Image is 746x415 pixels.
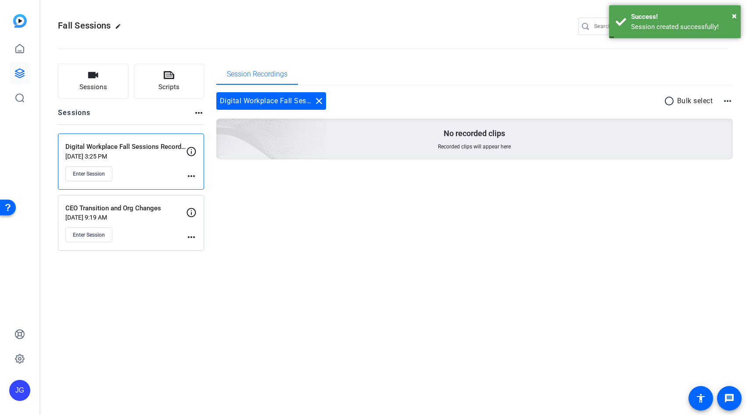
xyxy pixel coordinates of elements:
span: Sessions [79,82,107,92]
p: CEO Transition and Org Changes [65,203,186,213]
mat-icon: message [724,393,735,404]
span: Enter Session [73,231,105,238]
mat-icon: edit [115,23,126,34]
div: JG [9,380,30,401]
button: Scripts [134,64,204,99]
span: Recorded clips will appear here [438,143,511,150]
h2: Sessions [58,108,91,124]
span: Session Recordings [227,71,287,78]
mat-icon: more_horiz [194,108,204,118]
div: Success! [631,12,734,22]
mat-icon: more_horiz [186,232,197,242]
p: Bulk select [677,96,713,106]
mat-icon: more_horiz [186,171,197,181]
mat-icon: close [314,96,324,106]
mat-icon: more_horiz [722,96,733,106]
button: Close [732,9,737,22]
span: Scripts [158,82,179,92]
span: Enter Session [73,170,105,177]
p: No recorded clips [444,128,505,139]
button: Sessions [58,64,129,99]
img: embarkstudio-empty-session.png [118,32,327,222]
img: blue-gradient.svg [13,14,27,28]
input: Search [594,21,673,32]
button: Enter Session [65,166,112,181]
p: [DATE] 3:25 PM [65,153,186,160]
span: Fall Sessions [58,20,111,31]
button: Enter Session [65,227,112,242]
div: Session created successfully! [631,22,734,32]
p: Digital Workplace Fall Sessions Recording [65,142,186,152]
span: × [732,11,737,21]
div: Digital Workplace Fall Sessions Recording [216,92,326,110]
p: [DATE] 9:19 AM [65,214,186,221]
mat-icon: radio_button_unchecked [664,96,677,106]
mat-icon: accessibility [696,393,706,404]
